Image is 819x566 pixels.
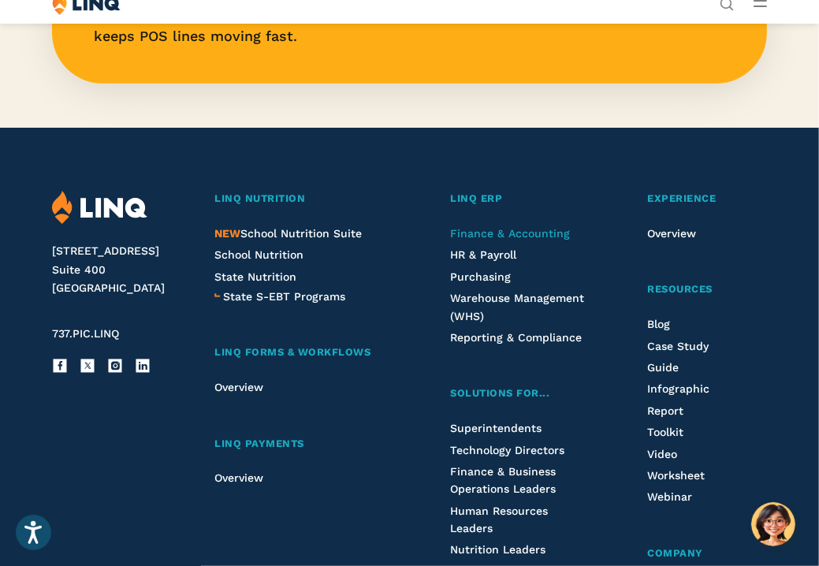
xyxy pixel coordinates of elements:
[214,344,397,361] a: LINQ Forms & Workflows
[450,191,594,207] a: LINQ ERP
[214,191,397,207] a: LINQ Nutrition
[647,426,683,438] a: Toolkit
[450,192,502,204] span: LINQ ERP
[135,358,151,374] a: LinkedIn
[52,327,119,340] span: 737.PIC.LINQ
[214,346,370,358] span: LINQ Forms & Workflows
[214,438,304,449] span: LINQ Payments
[647,281,766,298] a: Resources
[450,331,582,344] a: Reporting & Compliance
[52,242,190,298] address: [STREET_ADDRESS] Suite 400 [GEOGRAPHIC_DATA]
[647,283,713,295] span: Resources
[52,358,68,374] a: Facebook
[647,382,709,395] a: Infographic
[647,340,709,352] a: Case Study
[214,436,397,452] a: LINQ Payments
[647,192,716,204] span: Experience
[751,502,795,546] button: Hello, have a question? Let’s chat.
[450,270,511,283] a: Purchasing
[647,490,692,503] a: Webinar
[647,547,703,559] span: Company
[647,227,696,240] a: Overview
[214,381,263,393] a: Overview
[450,444,564,456] a: Technology Directors
[214,227,362,240] span: School Nutrition Suite
[647,448,677,460] a: Video
[214,248,303,261] a: School Nutrition
[647,404,683,417] a: Report
[450,227,570,240] a: Finance & Accounting
[450,543,545,556] a: Nutrition Leaders
[223,290,345,303] span: State S-EBT Programs
[214,270,296,283] a: State Nutrition
[450,292,584,322] a: Warehouse Management (WHS)
[647,469,705,482] a: Worksheet
[450,422,542,434] a: Superintendents
[647,318,670,330] a: Blog
[214,227,240,240] span: NEW
[52,191,147,225] img: LINQ | K‑12 Software
[647,191,766,207] a: Experience
[223,288,345,305] a: State S-EBT Programs
[214,192,305,204] span: LINQ Nutrition
[214,227,362,240] a: NEWSchool Nutrition Suite
[450,465,556,495] a: Finance & Business Operations Leaders
[647,361,679,374] a: Guide
[107,358,123,374] a: Instagram
[450,248,516,261] a: HR & Payroll
[214,471,263,484] a: Overview
[450,505,548,534] a: Human Resources Leaders
[80,358,95,374] a: X
[647,546,766,562] a: Company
